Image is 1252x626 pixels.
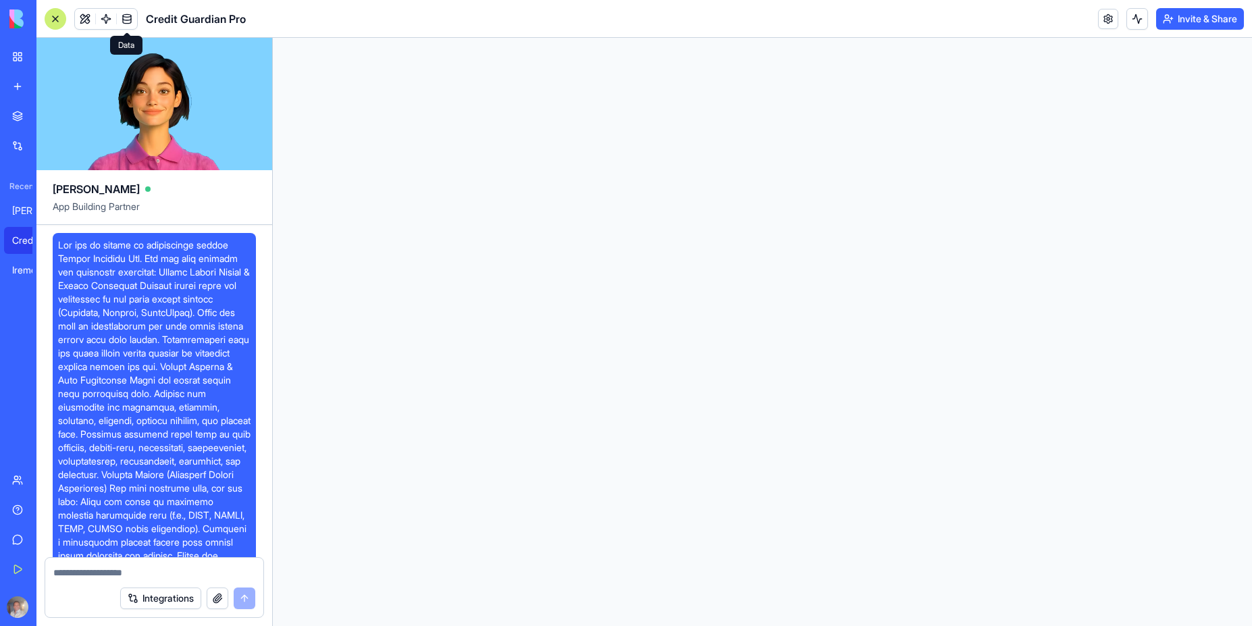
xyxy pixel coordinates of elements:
span: App Building Partner [53,200,256,224]
button: Integrations [120,588,201,609]
div: Credit Guardian Pro [12,234,50,247]
img: logo [9,9,93,28]
a: [PERSON_NAME][GEOGRAPHIC_DATA][PERSON_NAME] [4,197,58,224]
img: ACg8ocIoKTluYVx1WVSvMTc6vEhh8zlEulljtIG1Q6EjfdS3E24EJStT=s96-c [7,596,28,618]
div: Iremember [12,263,50,277]
a: Credit Guardian Pro [4,227,58,254]
span: [PERSON_NAME] [53,181,140,197]
span: Recent [4,181,32,192]
button: Invite & Share [1156,8,1244,30]
a: Iremember [4,257,58,284]
div: [PERSON_NAME][GEOGRAPHIC_DATA][PERSON_NAME] [12,204,50,217]
span: Credit Guardian Pro [146,11,246,27]
div: Data [110,36,142,55]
